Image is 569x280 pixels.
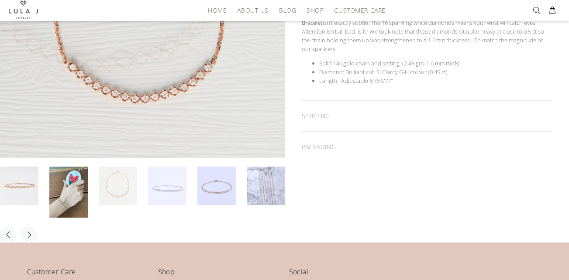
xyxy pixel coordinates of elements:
div: SHIPPING [302,101,552,131]
li: Solid 14k gold chain and setting. (2.45 gm; 1.6 mm thick) [319,59,552,68]
a: About Us [232,3,273,17]
div: PACKAGING [302,132,552,162]
a: Blog [274,3,301,17]
button: Next [21,226,37,243]
a: HOME [203,3,232,17]
span: HOME [208,7,227,14]
p: She fell hopelessly and discovered that she could love if it meant letting go. Our isn’t exactly ... [302,10,552,53]
span: About Us [237,7,268,14]
a: Shop [301,3,329,17]
span: Blog [279,7,296,14]
span: Shop [307,7,324,14]
a: Customer Care [329,3,385,17]
span: Customer Care [334,7,385,14]
li: Diamond: Brilliant cut. SI Clarity G-H colour (0.45 ct) [319,68,552,76]
li: Length : Adjustable 6"/6.5"/7" [319,76,552,85]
